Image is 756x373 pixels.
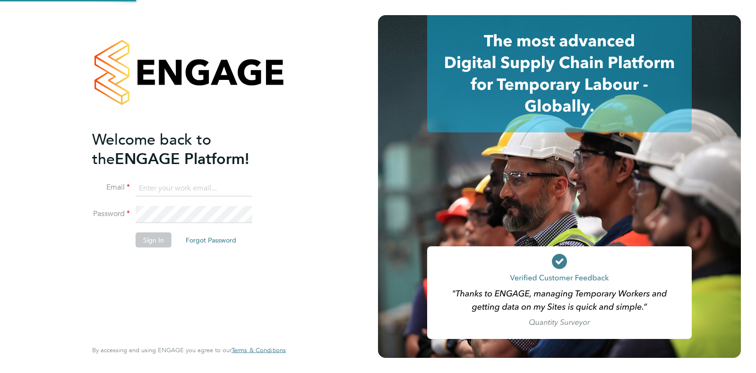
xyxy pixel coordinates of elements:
button: Sign In [136,233,172,248]
span: Welcome back to the [92,130,211,168]
button: Forgot Password [178,233,244,248]
label: Email [92,182,130,192]
span: By accessing and using ENGAGE you agree to our [92,346,286,354]
a: Terms & Conditions [232,347,286,354]
input: Enter your work email... [136,180,252,197]
label: Password [92,209,130,219]
h2: ENGAGE Platform! [92,130,276,168]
